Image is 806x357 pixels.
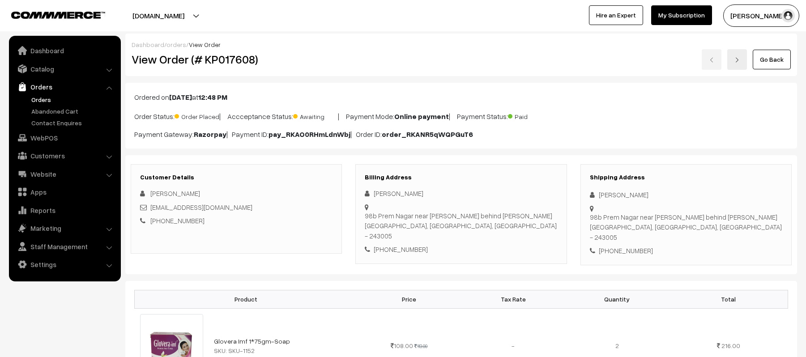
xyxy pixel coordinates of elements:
[11,166,118,182] a: Website
[269,130,350,139] b: pay_RKAO0RHmLdnWbj
[461,290,565,308] th: Tax Rate
[132,41,164,48] a: Dashboard
[781,9,795,22] img: user
[11,79,118,95] a: Orders
[194,130,226,139] b: Razorpay
[175,110,219,121] span: Order Placed
[169,93,192,102] b: [DATE]
[135,290,358,308] th: Product
[150,203,252,211] a: [EMAIL_ADDRESS][DOMAIN_NAME]
[101,4,216,27] button: [DOMAIN_NAME]
[198,93,227,102] b: 12:48 PM
[134,110,788,122] p: Order Status: | Accceptance Status: | Payment Mode: | Payment Status:
[11,130,118,146] a: WebPOS
[669,290,788,308] th: Total
[11,220,118,236] a: Marketing
[11,9,90,20] a: COMMMERCE
[394,112,449,121] b: Online payment
[166,41,186,48] a: orders
[150,189,200,197] span: [PERSON_NAME]
[132,40,791,49] div: / /
[11,148,118,164] a: Customers
[721,342,740,349] span: 216.00
[723,4,799,27] button: [PERSON_NAME]
[753,50,791,69] a: Go Back
[150,217,205,225] a: [PHONE_NUMBER]
[414,343,427,349] strike: 113.00
[214,337,290,345] a: Glovera Imf 1*75gm-Soap
[189,41,221,48] span: View Order
[590,246,782,256] div: [PHONE_NUMBER]
[29,95,118,104] a: Orders
[132,52,342,66] h2: View Order (# KP017608)
[293,110,338,121] span: Awaiting
[140,174,333,181] h3: Customer Details
[11,12,105,18] img: COMMMERCE
[214,346,352,355] div: SKU: SKU-1152
[11,42,118,59] a: Dashboard
[565,290,669,308] th: Quantity
[651,5,712,25] a: My Subscription
[11,256,118,272] a: Settings
[11,238,118,255] a: Staff Management
[590,212,782,242] div: 98b Prem Nagar near [PERSON_NAME] behind [PERSON_NAME] [GEOGRAPHIC_DATA], [GEOGRAPHIC_DATA], [GEO...
[391,342,413,349] span: 108.00
[365,188,557,199] div: [PERSON_NAME]
[382,130,473,139] b: order_RKANR5qWQPGuT6
[590,174,782,181] h3: Shipping Address
[357,290,461,308] th: Price
[615,342,619,349] span: 2
[365,244,557,255] div: [PHONE_NUMBER]
[508,110,553,121] span: Paid
[589,5,643,25] a: Hire an Expert
[11,61,118,77] a: Catalog
[29,118,118,127] a: Contact Enquires
[365,174,557,181] h3: Billing Address
[11,184,118,200] a: Apps
[29,106,118,116] a: Abandoned Cart
[590,190,782,200] div: [PERSON_NAME]
[11,202,118,218] a: Reports
[365,211,557,241] div: 98b Prem Nagar near [PERSON_NAME] behind [PERSON_NAME] [GEOGRAPHIC_DATA], [GEOGRAPHIC_DATA], [GEO...
[134,92,788,102] p: Ordered on at
[134,129,788,140] p: Payment Gateway: | Payment ID: | Order ID:
[734,57,740,63] img: right-arrow.png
